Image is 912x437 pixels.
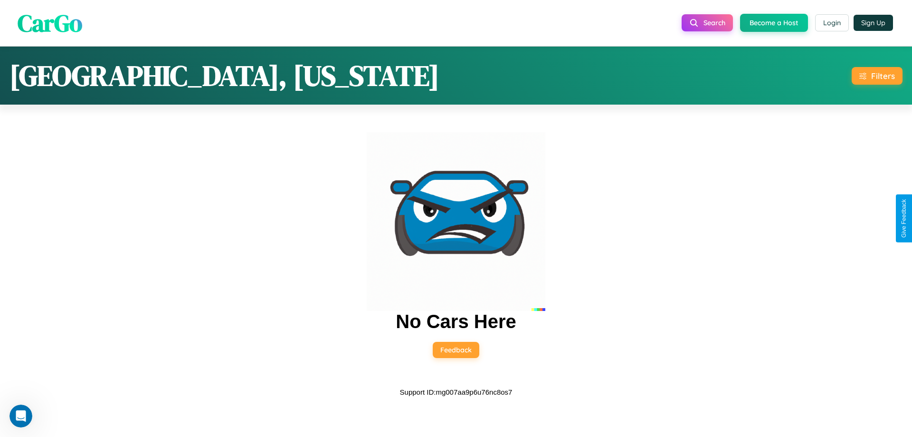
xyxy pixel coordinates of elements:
button: Search [682,14,733,31]
button: Login [815,14,849,31]
div: Filters [871,71,895,81]
button: Filters [852,67,902,85]
button: Sign Up [854,15,893,31]
button: Feedback [433,342,479,358]
iframe: Intercom live chat [9,405,32,427]
h2: No Cars Here [396,311,516,332]
div: Give Feedback [901,199,907,238]
span: Search [703,19,725,27]
button: Become a Host [740,14,808,32]
img: car [367,132,545,311]
span: CarGo [18,6,82,39]
p: Support ID: mg007aa9p6u76nc8os7 [400,386,513,398]
h1: [GEOGRAPHIC_DATA], [US_STATE] [9,56,439,95]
